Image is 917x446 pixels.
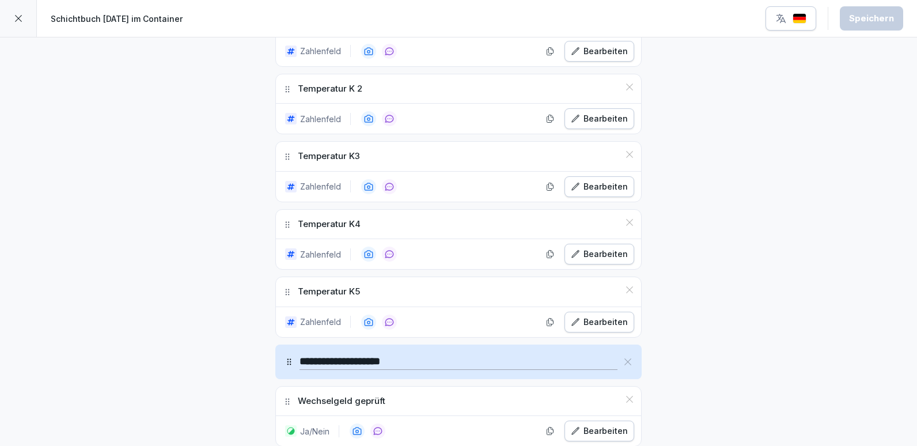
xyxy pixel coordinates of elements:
[300,45,341,57] p: Zahlenfeld
[300,180,341,192] p: Zahlenfeld
[298,285,360,298] p: Temperatur K5
[571,316,628,328] div: Bearbeiten
[298,218,361,231] p: Temperatur K4
[571,180,628,193] div: Bearbeiten
[571,248,628,260] div: Bearbeiten
[840,6,903,31] button: Speichern
[571,112,628,125] div: Bearbeiten
[564,176,634,197] button: Bearbeiten
[298,82,362,96] p: Temperatur K 2
[564,41,634,62] button: Bearbeiten
[300,316,341,328] p: Zahlenfeld
[300,425,329,437] p: Ja/Nein
[571,45,628,58] div: Bearbeiten
[298,395,385,408] p: Wechselgeld geprüft
[300,248,341,260] p: Zahlenfeld
[300,113,341,125] p: Zahlenfeld
[571,425,628,437] div: Bearbeiten
[793,13,806,24] img: de.svg
[564,421,634,441] button: Bearbeiten
[564,312,634,332] button: Bearbeiten
[51,13,183,25] p: Schichtbuch [DATE] im Container
[849,12,894,25] div: Speichern
[564,244,634,264] button: Bearbeiten
[298,150,360,163] p: Temperatur K3
[564,108,634,129] button: Bearbeiten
